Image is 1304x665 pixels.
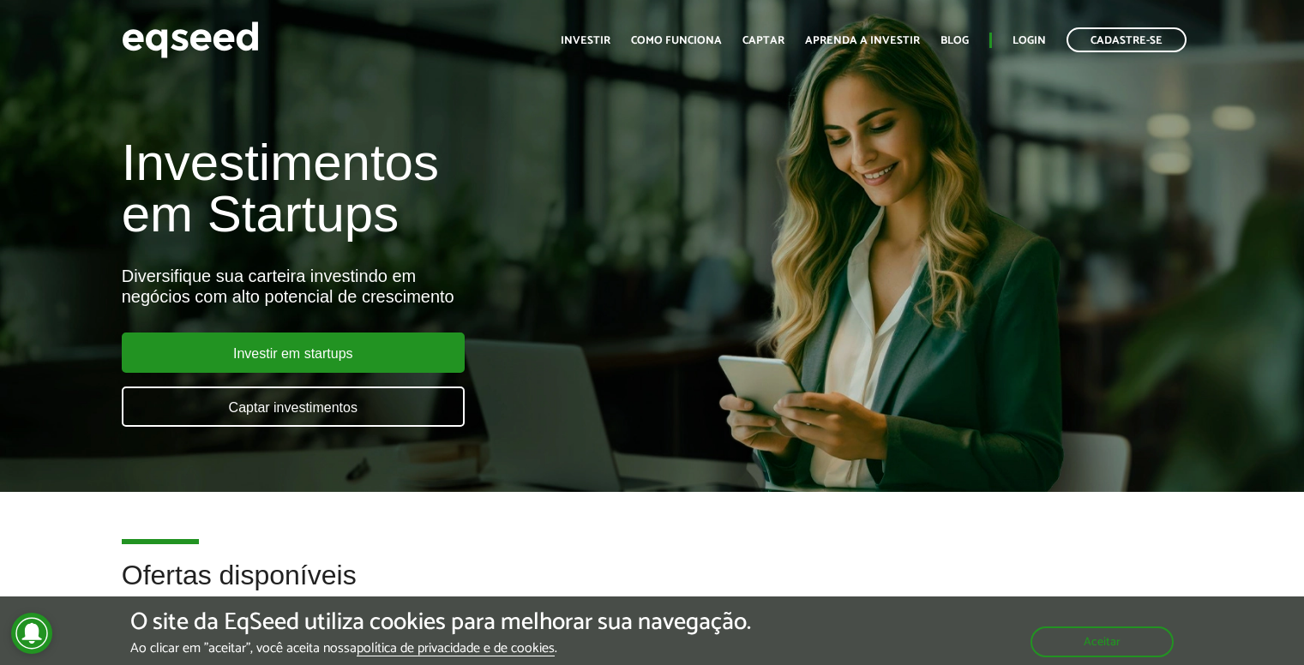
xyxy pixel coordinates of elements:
[1013,35,1046,46] a: Login
[742,35,784,46] a: Captar
[357,642,555,656] a: política de privacidade e de cookies
[122,386,465,427] a: Captar investimentos
[631,35,722,46] a: Como funciona
[122,137,748,240] h1: Investimentos em Startups
[805,35,920,46] a: Aprenda a investir
[1031,626,1174,657] button: Aceitar
[1067,27,1187,52] a: Cadastre-se
[122,332,465,373] a: Investir em startups
[130,640,751,656] p: Ao clicar em "aceitar", você aceita nossa .
[561,35,610,46] a: Investir
[130,609,751,636] h5: O site da EqSeed utiliza cookies para melhorar sua navegação.
[122,560,1183,616] h2: Ofertas disponíveis
[122,266,748,307] div: Diversifique sua carteira investindo em negócios com alto potencial de crescimento
[122,17,259,63] img: EqSeed
[940,35,969,46] a: Blog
